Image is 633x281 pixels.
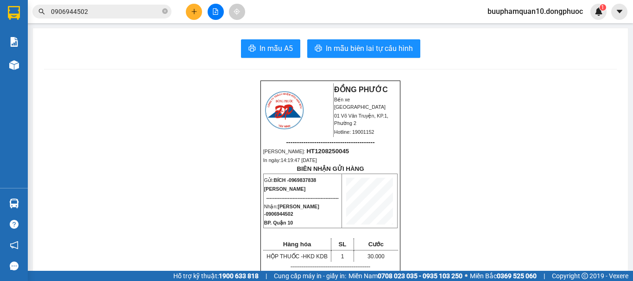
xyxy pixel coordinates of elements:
span: 1 [601,4,604,11]
img: warehouse-icon [9,60,19,70]
span: 14:19:47 [DATE] [281,157,317,163]
span: HKD KDB [303,253,328,260]
span: ⚪️ [465,274,468,278]
button: plus [186,4,202,20]
img: logo [264,90,305,131]
span: Bến xe [GEOGRAPHIC_DATA] [334,97,386,110]
span: 0906944502 [266,211,293,217]
input: Tìm tên, số ĐT hoặc mã đơn [51,6,160,17]
span: [PERSON_NAME] [264,186,305,192]
button: file-add [208,4,224,20]
img: warehouse-icon [9,199,19,208]
span: | [544,271,545,281]
span: Cước [368,241,384,248]
span: 0969837838 [289,177,316,183]
span: file-add [212,8,219,15]
button: aim [229,4,245,20]
span: printer [315,44,322,53]
strong: 1900 633 818 [219,272,259,280]
span: close-circle [162,8,168,14]
span: Hotline: 19001152 [334,129,374,135]
span: Nhận: [264,204,319,217]
span: SL [338,241,346,248]
img: logo-vxr [8,6,20,20]
span: In mẫu A5 [260,43,293,54]
span: | [266,271,267,281]
button: printerIn mẫu biên lai tự cấu hình [307,39,420,58]
img: icon-new-feature [595,7,603,16]
span: message [10,262,19,270]
strong: ĐỒNG PHƯỚC [334,86,388,94]
span: plus [191,8,197,15]
span: buuphamquan10.dongphuoc [480,6,590,17]
strong: BIÊN NHẬN GỬI HÀNG [297,165,364,172]
span: copyright [582,273,588,279]
strong: 0369 525 060 [497,272,537,280]
span: printer [248,44,256,53]
span: 30.000 [367,253,385,260]
span: 1 [341,253,344,260]
span: caret-down [615,7,624,16]
span: BÍCH - [273,177,316,183]
p: ------------------------------------------- [263,263,398,270]
span: 01 Võ Văn Truyện, KP.1, Phường 2 [334,113,388,126]
span: Hỗ trợ kỹ thuật: [173,271,259,281]
span: In mẫu biên lai tự cấu hình [326,43,413,54]
button: printerIn mẫu A5 [241,39,300,58]
span: ----------------------------------------- [286,138,374,146]
span: Cung cấp máy in - giấy in: [274,271,346,281]
sup: 1 [600,4,606,11]
span: [PERSON_NAME] - [264,204,319,217]
button: caret-down [611,4,627,20]
span: [PERSON_NAME]: [263,149,349,154]
span: HỘP THUỐC - [266,253,328,260]
span: -------------------------------------------- [266,195,339,200]
span: close-circle [162,7,168,16]
strong: 0708 023 035 - 0935 103 250 [378,272,462,280]
span: aim [234,8,240,15]
img: solution-icon [9,37,19,47]
span: notification [10,241,19,250]
span: Gửi: [264,177,316,183]
span: Miền Nam [348,271,462,281]
span: Hàng hóa [283,241,311,248]
span: Miền Bắc [470,271,537,281]
span: search [38,8,45,15]
span: BP. Quận 10 [264,220,293,225]
span: HT1208250045 [306,148,349,155]
span: question-circle [10,220,19,229]
span: In ngày: [263,157,317,163]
